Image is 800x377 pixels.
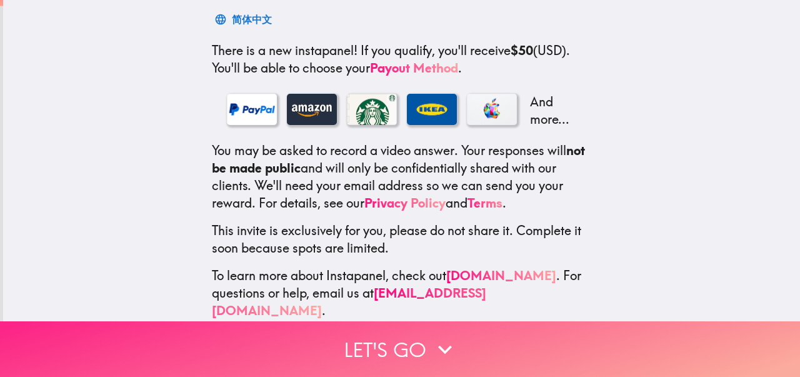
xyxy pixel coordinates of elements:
a: [EMAIL_ADDRESS][DOMAIN_NAME] [212,285,486,318]
span: There is a new instapanel! [212,43,357,58]
p: This invite is exclusively for you, please do not share it. Complete it soon because spots are li... [212,222,592,257]
a: Privacy Policy [364,195,446,211]
b: not be made public [212,143,585,176]
a: Terms [467,195,502,211]
div: 简体中文 [232,11,272,28]
p: If you qualify, you'll receive (USD) . You'll be able to choose your . [212,42,592,77]
a: Payout Method [370,60,458,76]
a: [DOMAIN_NAME] [446,268,556,283]
b: $50 [511,43,533,58]
button: 简体中文 [212,7,277,32]
p: To learn more about Instapanel, check out . For questions or help, email us at . [212,267,592,319]
p: You may be asked to record a video answer. Your responses will and will only be confidentially sh... [212,142,592,212]
p: And more... [527,93,577,128]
